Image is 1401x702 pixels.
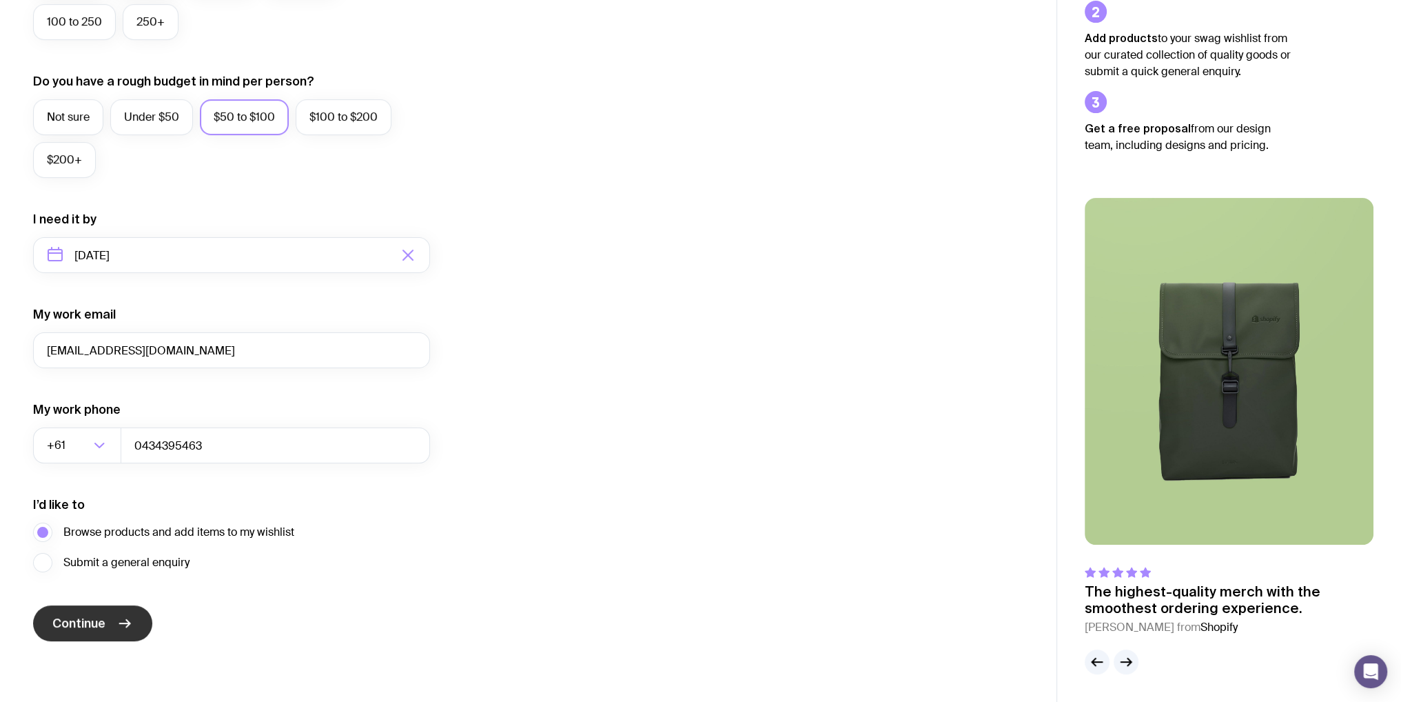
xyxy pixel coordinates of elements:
[110,99,193,135] label: Under $50
[33,401,121,418] label: My work phone
[33,4,116,40] label: 100 to 250
[47,428,68,463] span: +61
[296,99,391,135] label: $100 to $200
[1354,655,1387,688] div: Open Intercom Messenger
[33,497,85,513] label: I’d like to
[33,142,96,178] label: $200+
[1085,30,1291,80] p: to your swag wishlist from our curated collection of quality goods or submit a quick general enqu...
[1085,619,1373,636] cite: [PERSON_NAME] from
[63,524,294,541] span: Browse products and add items to my wishlist
[33,306,116,323] label: My work email
[33,237,430,273] input: Select a target date
[1085,583,1373,616] p: The highest-quality merch with the smoothest ordering experience.
[123,4,178,40] label: 250+
[1085,122,1191,134] strong: Get a free proposal
[52,615,105,632] span: Continue
[68,428,90,463] input: Search for option
[1085,32,1158,44] strong: Add products
[33,605,152,641] button: Continue
[33,211,96,228] label: I need it by
[63,554,190,571] span: Submit a general enquiry
[121,428,430,463] input: 0400123456
[33,73,314,90] label: Do you have a rough budget in mind per person?
[1085,120,1291,154] p: from our design team, including designs and pricing.
[1200,620,1238,634] span: Shopify
[33,332,430,368] input: you@email.com
[200,99,289,135] label: $50 to $100
[33,99,103,135] label: Not sure
[33,428,121,463] div: Search for option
